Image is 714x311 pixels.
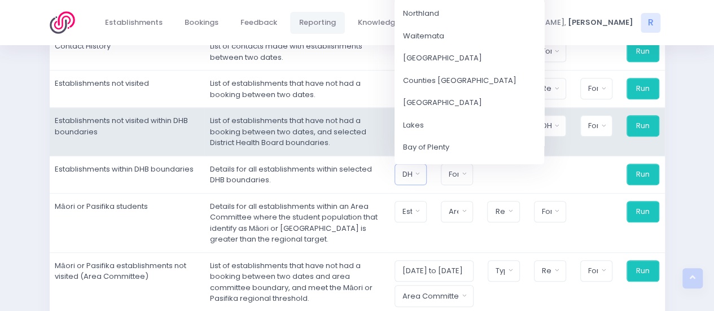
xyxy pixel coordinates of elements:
[627,164,659,185] button: Run
[534,201,566,222] button: Format
[299,17,336,28] span: Reporting
[402,169,412,180] div: DHB
[534,260,566,282] button: Region
[542,265,551,277] div: Region
[580,260,612,282] button: Format
[185,17,218,28] span: Bookings
[588,265,598,277] div: Format
[204,108,389,156] td: List of establishments that have not had a booking between two dates, and selected District Healt...
[395,285,474,306] button: Area Committee
[50,71,205,108] td: Establishments not visited
[403,75,516,86] span: Counties [GEOGRAPHIC_DATA]
[176,12,228,34] a: Bookings
[580,78,612,99] button: Format
[488,260,520,282] button: Type
[204,193,389,252] td: Details for all establishments within an Area Committee where the student population that identif...
[395,164,427,185] button: DHB
[627,41,659,62] button: Run
[50,108,205,156] td: Establishments not visited within DHB boundaries
[290,12,345,34] a: Reporting
[627,115,659,137] button: Run
[204,156,389,193] td: Details for all establishments within selected DHB boundaries.
[542,83,551,94] div: Region
[204,33,389,71] td: List of contacts made with establishments between two dates.
[534,41,566,62] button: Format
[358,17,419,28] span: Knowledge Base
[395,260,474,282] input: Select date range
[403,8,439,19] span: Northland
[402,206,412,217] div: Establishment Type
[240,17,277,28] span: Feedback
[96,12,172,34] a: Establishments
[402,291,458,302] div: Area Committee
[403,52,482,64] span: [GEOGRAPHIC_DATA]
[534,115,566,137] button: DHB
[496,265,505,277] div: Type
[627,201,659,222] button: Run
[441,201,473,222] button: Area Committee
[495,206,505,217] div: Region
[568,17,633,28] span: [PERSON_NAME]
[105,17,163,28] span: Establishments
[50,33,205,71] td: Contact History
[349,12,429,34] a: Knowledge Base
[542,206,551,217] div: Format
[627,78,659,99] button: Run
[449,169,458,180] div: Format
[542,46,551,57] div: Format
[204,71,389,108] td: List of establishments that have not had a booking between two dates.
[449,206,458,217] div: Area Committee
[534,78,566,99] button: Region
[588,83,598,94] div: Format
[487,201,519,222] button: Region
[50,193,205,252] td: Māori or Pasifika students
[641,13,660,33] span: R
[580,115,612,137] button: Format
[231,12,287,34] a: Feedback
[441,164,473,185] button: Format
[403,119,424,130] span: Lakes
[627,260,659,282] button: Run
[403,30,444,41] span: Waitemata
[403,97,482,108] span: [GEOGRAPHIC_DATA]
[588,120,598,132] div: Format
[395,201,427,222] button: Establishment Type
[50,156,205,193] td: Establishments within DHB boundaries
[50,11,82,34] img: Logo
[403,142,449,153] span: Bay of Plenty
[542,120,551,132] div: DHB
